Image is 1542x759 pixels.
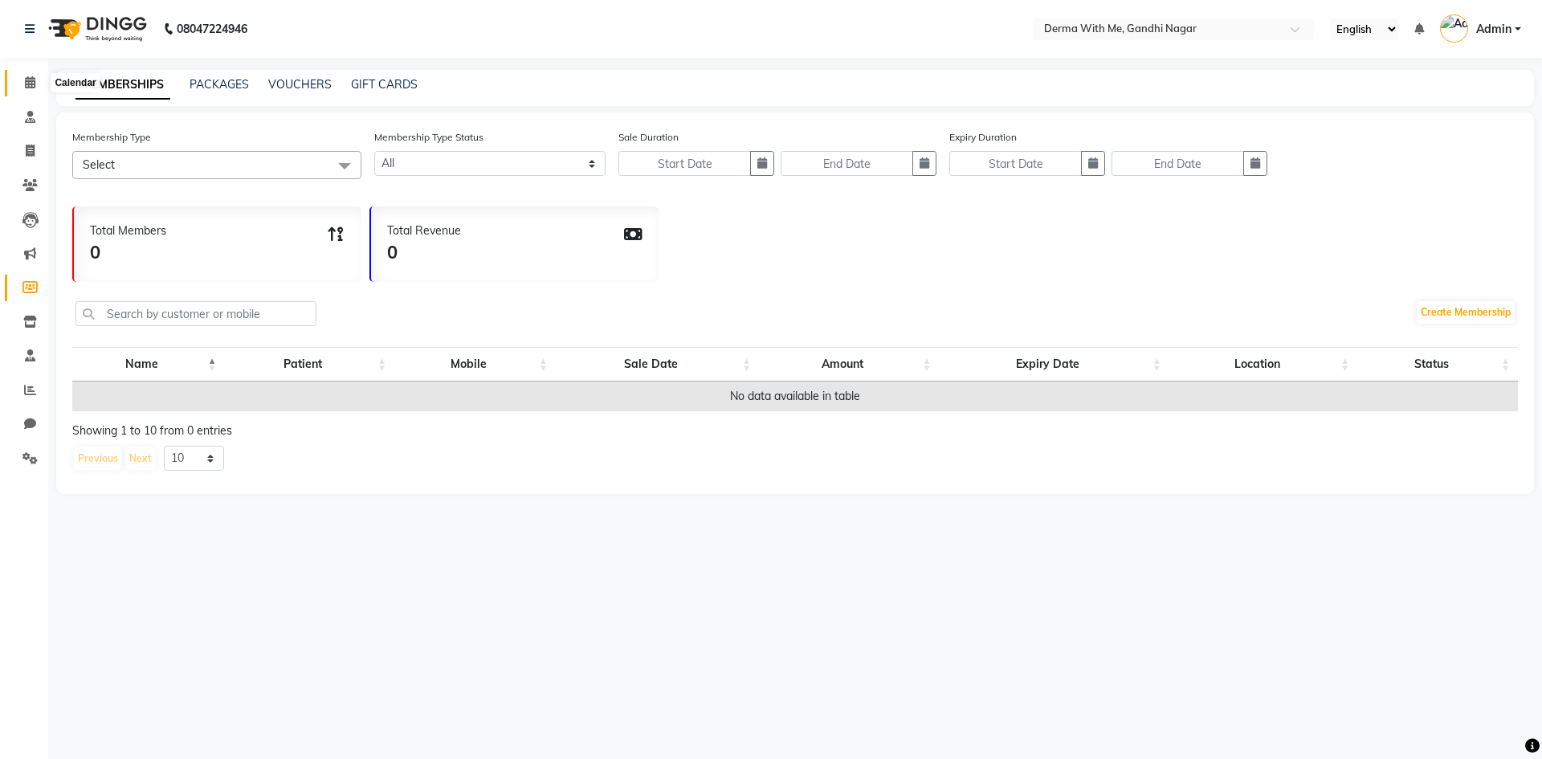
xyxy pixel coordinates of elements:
[225,347,395,382] th: Patient: activate to sort column ascending
[781,151,913,176] input: End Date
[90,239,166,266] div: 0
[72,347,225,382] th: Name: activate to sort column descending
[75,301,316,326] input: Search by customer or mobile
[74,447,122,470] button: Previous
[1440,14,1468,43] img: Admin
[72,130,151,145] label: Membership Type
[618,130,679,145] label: Sale Duration
[387,239,461,266] div: 0
[1169,347,1358,382] th: Location: activate to sort column ascending
[394,347,556,382] th: Mobile: activate to sort column ascending
[90,222,166,239] div: Total Members
[759,347,940,382] th: Amount: activate to sort column ascending
[177,6,247,51] b: 08047224946
[72,422,1518,439] div: Showing 1 to 10 from 0 entries
[940,347,1169,382] th: Expiry Date: activate to sort column ascending
[387,222,461,239] div: Total Revenue
[1112,151,1244,176] input: End Date
[75,71,170,100] a: MEMBERSHIPS
[41,6,151,51] img: logo
[351,77,418,92] a: GIFT CARDS
[1357,347,1518,382] th: Status: activate to sort column ascending
[268,77,332,92] a: VOUCHERS
[1476,21,1511,38] span: Admin
[1417,301,1515,324] a: Create Membership
[72,382,1518,411] td: No data available in table
[949,130,1017,145] label: Expiry Duration
[83,157,115,172] span: Select
[125,447,156,470] button: Next
[949,151,1082,176] input: Start Date
[556,347,759,382] th: Sale Date: activate to sort column ascending
[51,73,100,92] div: Calendar
[190,77,249,92] a: PACKAGES
[618,151,751,176] input: Start Date
[374,130,483,145] label: Membership Type Status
